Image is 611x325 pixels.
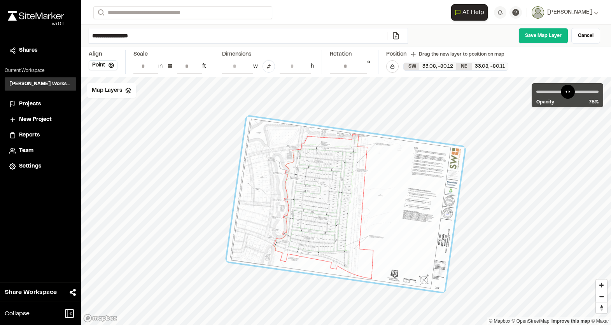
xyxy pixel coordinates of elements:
span: Share Workspace [5,288,57,297]
span: Opacity [536,99,554,106]
a: Save Map Layer [518,28,568,44]
div: h [311,62,314,71]
button: Reset bearing to north [596,302,607,313]
a: Mapbox logo [83,314,117,323]
div: = [167,60,173,73]
span: 75 % [589,99,599,106]
a: Mapbox [489,318,510,324]
a: Cancel [571,28,600,44]
span: Shares [19,46,37,55]
button: Zoom out [596,291,607,302]
span: New Project [19,115,52,124]
a: New Project [9,115,72,124]
button: Lock Map Layer Position [386,60,399,73]
button: Point [89,60,117,70]
span: Settings [19,162,41,171]
div: Rotation [330,50,370,59]
div: Drag the new layer to position on map [411,51,504,58]
a: Reports [9,131,72,140]
a: Team [9,147,72,155]
a: Add/Change File [387,32,404,40]
div: SW [404,63,419,70]
div: w [253,62,258,71]
div: NE [456,63,472,70]
span: Map Layers [92,86,122,95]
button: [PERSON_NAME] [532,6,599,19]
div: Open AI Assistant [451,4,491,21]
a: OpenStreetMap [512,318,550,324]
div: ft [202,62,206,71]
span: Collapse [5,309,30,318]
button: Zoom in [596,280,607,291]
button: Search [93,6,107,19]
div: Scale [133,50,148,59]
span: Team [19,147,33,155]
div: SW 33.076410744472284, -80.12034645309726 | NE 33.08035360433732, -80.11328819382584 [404,63,508,70]
div: 33.08 , -80.11 [472,63,508,70]
div: Position [386,50,406,59]
a: Maxar [591,318,609,324]
a: Settings [9,162,72,171]
div: in [158,62,163,71]
img: User [532,6,544,19]
span: Reports [19,131,40,140]
span: AI Help [462,8,484,17]
p: Current Workspace [5,67,76,74]
h3: [PERSON_NAME] Workspace [9,80,72,87]
a: Shares [9,46,72,55]
div: 33.08 , -80.12 [419,63,456,70]
img: rebrand.png [8,11,64,21]
div: Dimensions [222,50,314,59]
a: Projects [9,100,72,108]
span: Projects [19,100,41,108]
button: Open AI Assistant [451,4,488,21]
div: Oh geez...please don't... [8,21,64,28]
a: Map feedback [551,318,590,324]
div: Align [89,50,117,59]
div: ° [367,59,370,74]
span: [PERSON_NAME] [547,8,592,17]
